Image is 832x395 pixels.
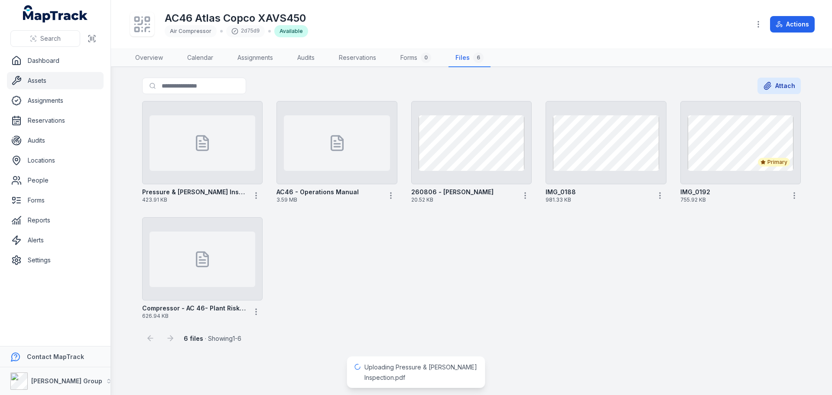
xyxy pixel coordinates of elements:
strong: AC46 - Operations Manual [276,188,359,196]
a: Calendar [180,49,220,67]
strong: 6 files [184,335,203,342]
a: Alerts [7,232,104,249]
a: Forms [7,192,104,209]
a: Assignments [7,92,104,109]
span: 626.94 KB [142,313,246,320]
span: 423.91 KB [142,196,246,203]
div: 2d75d9 [226,25,265,37]
strong: [PERSON_NAME] Group [31,377,102,385]
strong: Pressure & [PERSON_NAME] Inspection [142,188,246,196]
a: Locations [7,152,104,169]
div: 6 [473,52,484,63]
span: 755.92 KB [680,196,784,203]
div: Available [274,25,308,37]
a: Files6 [448,49,491,67]
button: Attach [757,78,801,94]
div: Primary [758,158,790,166]
span: 20.52 KB [411,196,515,203]
a: Assets [7,72,104,89]
span: Uploading Pressure & [PERSON_NAME] Inspection.pdf [364,363,477,381]
a: Assignments [231,49,280,67]
span: 981.33 KB [546,196,650,203]
a: Audits [7,132,104,149]
a: Overview [128,49,170,67]
a: Reports [7,212,104,229]
button: Search [10,30,80,47]
strong: Compressor - AC 46- Plant Risk Assessment [142,304,246,313]
a: People [7,172,104,189]
a: Audits [290,49,322,67]
div: 0 [421,52,431,63]
a: Reservations [332,49,383,67]
span: Search [40,34,61,43]
strong: IMG_0192 [680,188,710,196]
strong: 260806 - [PERSON_NAME] [411,188,494,196]
span: Air Compressor [170,28,211,34]
a: MapTrack [23,5,88,23]
strong: Contact MapTrack [27,353,84,360]
a: Reservations [7,112,104,129]
a: Dashboard [7,52,104,69]
a: Settings [7,251,104,269]
strong: IMG_0188 [546,188,576,196]
h1: AC46 Atlas Copco XAVS450 [165,11,308,25]
span: 3.59 MB [276,196,380,203]
span: · Showing 1 - 6 [184,335,241,342]
a: Forms0 [393,49,438,67]
button: Actions [770,16,815,33]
